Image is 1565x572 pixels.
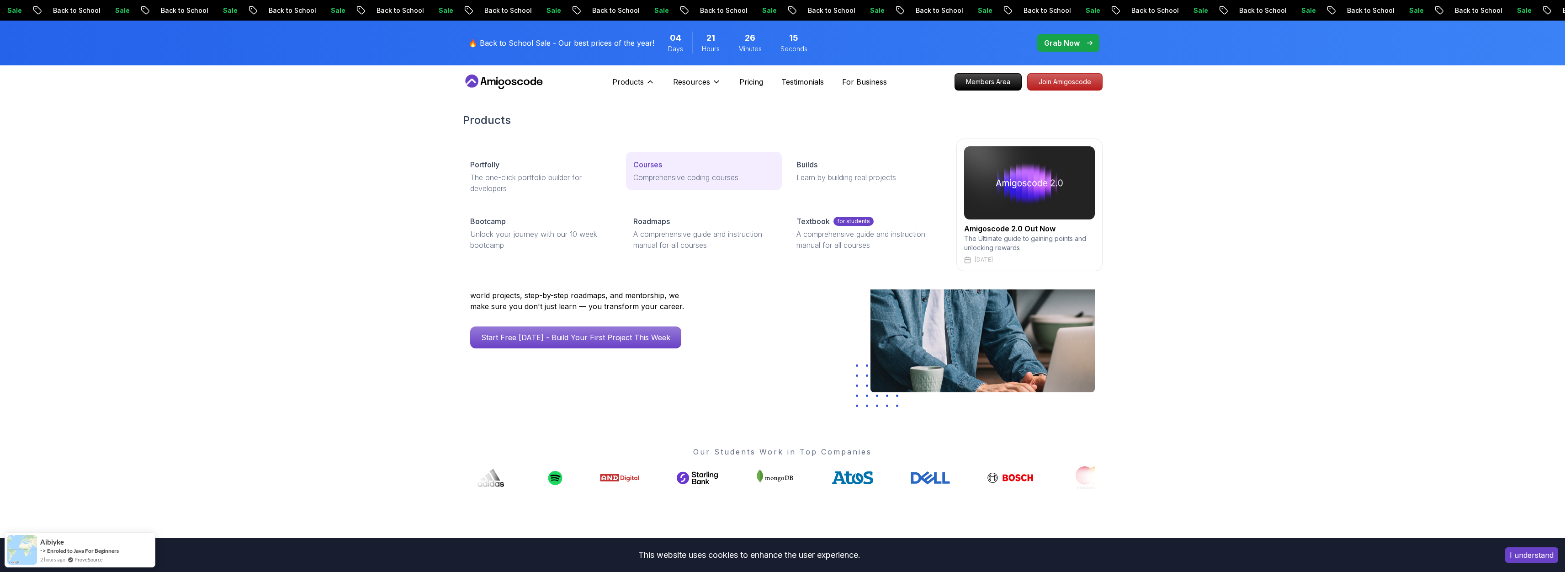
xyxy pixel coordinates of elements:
[633,229,775,251] p: A comprehensive guide and instruction manual for all courses
[1044,37,1080,48] p: Grab Now
[796,159,817,170] p: Builds
[842,76,887,87] a: For Business
[470,229,611,251] p: Unlock your journey with our 10 week bootcamp
[796,229,938,251] p: A comprehensive guide and instruction manual for all courses
[633,172,775,183] p: Comprehensive coding courses
[468,37,654,48] p: 🔥 Back to School Sale - Our best prices of the year!
[956,139,1103,271] a: amigoscode 2.0Amigoscode 2.0 Out NowThe Ultimate guide to gaining points and unlocking rewards[DATE]
[470,159,499,170] p: Portfolly
[955,74,1021,90] p: Members Area
[789,32,798,44] span: 15 Seconds
[169,6,231,15] p: Back to School
[61,6,123,15] p: Back to School
[1027,73,1103,91] a: Join Amigoscode
[626,152,782,190] a: CoursesComprehensive coding courses
[40,547,46,554] span: ->
[923,6,986,15] p: Back to School
[1028,74,1102,90] p: Join Amigoscode
[975,256,993,263] p: [DATE]
[40,538,64,546] span: Aibiyke
[470,326,681,348] a: Start Free [DATE] - Build Your First Project This Week
[446,6,476,15] p: Sale
[276,6,339,15] p: Back to School
[492,6,554,15] p: Back to School
[770,6,799,15] p: Sale
[1355,6,1417,15] p: Back to School
[706,32,715,44] span: 21 Hours
[15,6,44,15] p: Sale
[986,6,1015,15] p: Sale
[7,535,37,565] img: provesource social proof notification image
[878,6,907,15] p: Sale
[796,216,830,227] p: Textbook
[1031,6,1093,15] p: Back to School
[47,547,119,554] a: Enroled to Java For Beginners
[470,268,690,312] p: Amigoscode has helped thousands of developers land roles at Amazon, Starling Bank, Mercado Livre,...
[739,76,763,87] a: Pricing
[626,208,782,258] a: RoadmapsA comprehensive guide and instruction manual for all courses
[702,44,720,53] span: Hours
[796,172,938,183] p: Learn by building real projects
[7,545,1491,565] div: This website uses cookies to enhance the user experience.
[1525,6,1554,15] p: Sale
[780,44,807,53] span: Seconds
[1417,6,1446,15] p: Sale
[123,6,152,15] p: Sale
[1247,6,1309,15] p: Back to School
[668,44,683,53] span: Days
[1139,6,1201,15] p: Back to School
[600,6,662,15] p: Back to School
[633,159,662,170] p: Courses
[662,6,691,15] p: Sale
[339,6,368,15] p: Sale
[673,76,710,87] p: Resources
[463,208,619,258] a: BootcampUnlock your journey with our 10 week bootcamp
[964,234,1095,252] p: The Ultimate guide to gaining points and unlocking rewards
[612,76,655,95] button: Products
[1309,6,1338,15] p: Sale
[470,446,1095,457] p: Our Students Work in Top Companies
[673,76,721,95] button: Resources
[40,556,65,563] span: 2 hours ago
[384,6,446,15] p: Back to School
[745,32,755,44] span: 26 Minutes
[781,76,824,87] a: Testimonials
[833,217,874,226] p: for students
[1505,547,1558,563] button: Accept cookies
[74,556,103,563] a: ProveSource
[470,172,611,194] p: The one-click portfolio builder for developers
[554,6,584,15] p: Sale
[708,6,770,15] p: Back to School
[789,208,945,258] a: Textbookfor studentsA comprehensive guide and instruction manual for all courses
[964,223,1095,234] h2: Amigoscode 2.0 Out Now
[231,6,260,15] p: Sale
[1463,6,1525,15] p: Back to School
[470,216,506,227] p: Bootcamp
[816,6,878,15] p: Back to School
[463,113,1103,128] h2: Products
[1201,6,1231,15] p: Sale
[670,32,681,44] span: 4 Days
[789,152,945,190] a: BuildsLearn by building real projects
[633,216,670,227] p: Roadmaps
[955,73,1022,91] a: Members Area
[463,152,619,201] a: PortfollyThe one-click portfolio builder for developers
[964,146,1095,219] img: amigoscode 2.0
[1093,6,1123,15] p: Sale
[738,44,762,53] span: Minutes
[612,76,644,87] p: Products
